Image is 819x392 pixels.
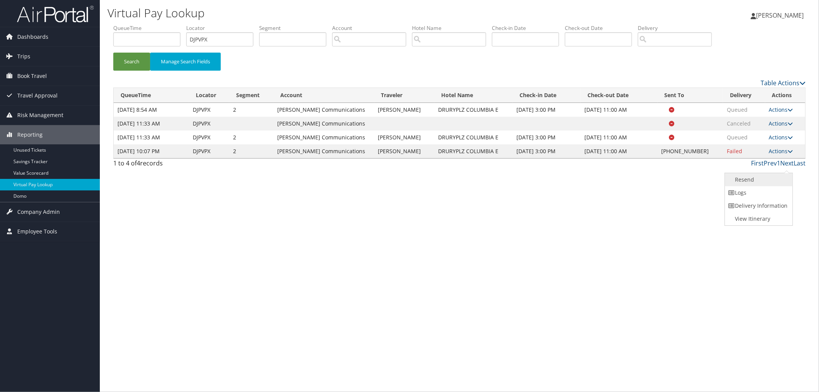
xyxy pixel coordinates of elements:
a: Last [794,159,806,167]
th: Account: activate to sort column ascending [273,88,374,103]
span: Failed [727,147,742,155]
span: Canceled [727,120,751,127]
td: [DATE] 3:00 PM [513,103,581,117]
img: airportal-logo.png [17,5,94,23]
td: [DATE] 11:00 AM [581,144,658,158]
td: DRURYPLZ COLUMBIA E [434,144,513,158]
td: [PHONE_NUMBER] [658,144,723,158]
a: Resend [725,173,791,186]
td: [DATE] 11:33 AM [114,117,189,131]
td: DRURYPLZ COLUMBIA E [434,131,513,144]
span: Employee Tools [17,222,57,241]
th: Delivery: activate to sort column ascending [723,88,765,103]
td: 2 [229,131,273,144]
th: QueueTime: activate to sort column ascending [114,88,189,103]
span: Queued [727,134,748,141]
label: Account [332,24,412,32]
td: [PERSON_NAME] Communications [273,131,374,144]
th: Sent To: activate to sort column ascending [658,88,723,103]
th: Locator: activate to sort column ascending [189,88,230,103]
td: [PERSON_NAME] [374,144,435,158]
td: [PERSON_NAME] Communications [273,117,374,131]
span: Reporting [17,125,43,144]
label: Locator [186,24,259,32]
th: Check-in Date: activate to sort column ascending [513,88,581,103]
th: Hotel Name: activate to sort column ascending [434,88,513,103]
label: Delivery [638,24,718,32]
th: Actions [765,88,806,103]
td: 2 [229,103,273,117]
a: Next [780,159,794,167]
div: 1 to 4 of records [113,159,278,172]
a: 1 [777,159,780,167]
button: Manage Search Fields [150,53,221,71]
span: Company Admin [17,202,60,222]
label: Check-in Date [492,24,565,32]
td: [PERSON_NAME] [374,103,435,117]
a: Prev [764,159,777,167]
a: View Itinerary [725,212,791,225]
td: [DATE] 10:07 PM [114,144,189,158]
label: Check-out Date [565,24,638,32]
a: First [751,159,764,167]
span: 4 [137,159,140,167]
button: Search [113,53,150,71]
td: DJPVPX [189,144,230,158]
td: [PERSON_NAME] Communications [273,103,374,117]
a: [PERSON_NAME] [751,4,811,27]
td: [DATE] 3:00 PM [513,131,581,144]
td: [DATE] 8:54 AM [114,103,189,117]
span: Dashboards [17,27,48,46]
span: Queued [727,106,748,113]
th: Traveler: activate to sort column ascending [374,88,435,103]
a: Delivery Information [725,199,791,212]
a: Logs [725,186,791,199]
a: Actions [769,120,793,127]
td: [DATE] 11:00 AM [581,131,658,144]
td: [DATE] 3:00 PM [513,144,581,158]
td: [PERSON_NAME] [374,131,435,144]
th: Check-out Date: activate to sort column ascending [581,88,658,103]
label: QueueTime [113,24,186,32]
a: Actions [769,106,793,113]
td: 2 [229,144,273,158]
span: [PERSON_NAME] [756,11,804,20]
td: DJPVPX [189,117,230,131]
td: DJPVPX [189,103,230,117]
label: Segment [259,24,332,32]
td: [DATE] 11:33 AM [114,131,189,144]
label: Hotel Name [412,24,492,32]
th: Segment: activate to sort column ascending [229,88,273,103]
a: Actions [769,147,793,155]
a: Table Actions [761,79,806,87]
span: Book Travel [17,66,47,86]
td: [DATE] 11:00 AM [581,103,658,117]
a: Actions [769,134,793,141]
span: Travel Approval [17,86,58,105]
td: [PERSON_NAME] Communications [273,144,374,158]
td: DRURYPLZ COLUMBIA E [434,103,513,117]
td: DJPVPX [189,131,230,144]
span: Risk Management [17,106,63,125]
span: Trips [17,47,30,66]
h1: Virtual Pay Lookup [108,5,577,21]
